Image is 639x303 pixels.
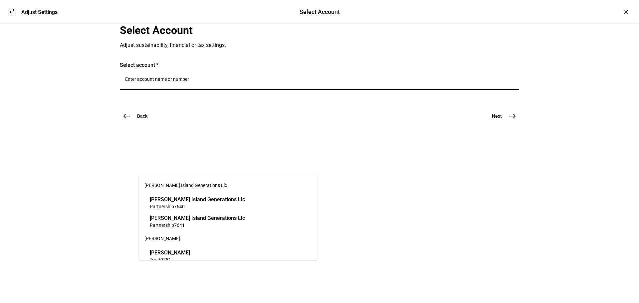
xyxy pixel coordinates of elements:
[21,9,58,15] div: Adjust Settings
[150,196,245,203] span: [PERSON_NAME] Island Generations Llc
[620,7,631,17] div: ×
[150,204,174,209] span: Partnership
[492,113,502,119] span: Next
[148,247,192,264] div: Becky L Gochman
[148,194,247,211] div: Bartlett Island Generations Llc
[125,76,514,82] input: Number
[174,223,185,228] span: 7641
[509,112,517,120] mat-icon: east
[160,257,171,262] span: 0751
[122,112,130,120] mat-icon: west
[8,8,16,16] mat-icon: tune
[150,214,245,222] span: [PERSON_NAME] Island Generations Llc
[150,257,160,262] span: Trust
[120,109,155,123] button: Back
[144,183,227,188] span: [PERSON_NAME] Island Generations Llc
[174,204,185,209] span: 7640
[120,24,419,37] div: Select Account
[120,62,519,69] div: Select account
[300,8,340,16] div: Select Account
[144,236,180,241] span: [PERSON_NAME]
[150,223,174,228] span: Partnership
[137,113,147,119] span: Back
[150,249,190,256] span: [PERSON_NAME]
[484,109,519,123] button: Next
[148,213,247,230] div: Bartlett Island Generations Llc
[120,42,419,49] div: Adjust sustainability, financial or tax settings.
